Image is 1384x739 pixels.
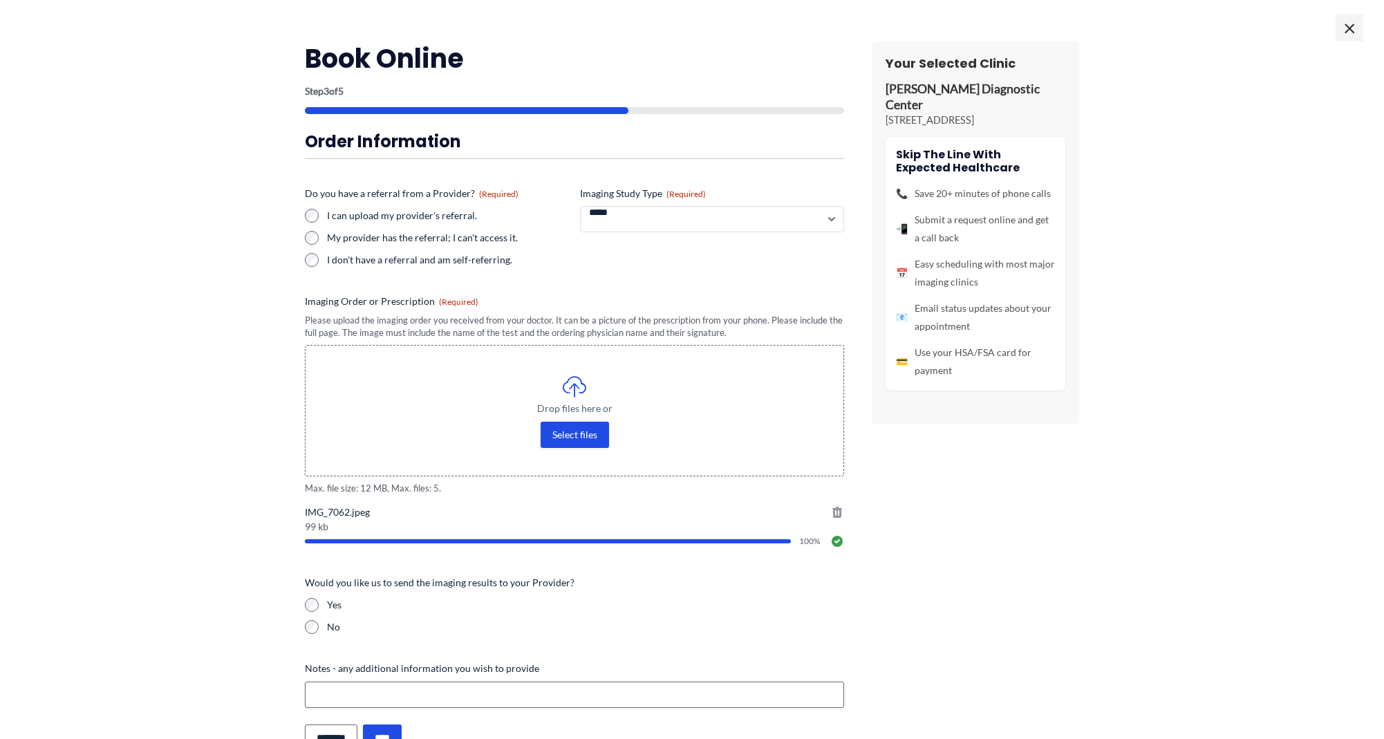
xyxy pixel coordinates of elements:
li: Easy scheduling with most major imaging clinics [896,255,1055,291]
h3: Order Information [305,131,844,152]
legend: Do you have a referral from a Provider? [305,187,518,200]
li: Use your HSA/FSA card for payment [896,344,1055,380]
h4: Skip the line with Expected Healthcare [896,148,1055,174]
h2: Book Online [305,41,844,75]
li: Save 20+ minutes of phone calls [896,185,1055,203]
p: [PERSON_NAME] Diagnostic Center [886,82,1065,113]
span: 5 [338,85,344,97]
label: Yes [327,598,844,612]
span: Max. file size: 12 MB, Max. files: 5. [305,482,844,495]
label: My provider has the referral; I can't access it. [327,231,569,245]
span: Drop files here or [333,404,816,413]
span: IMG_7062.jpeg [305,505,844,519]
legend: Would you like us to send the imaging results to your Provider? [305,576,574,590]
label: I can upload my provider's referral. [327,209,569,223]
span: 100% [799,537,822,545]
label: Imaging Study Type [580,187,844,200]
label: Notes - any additional information you wish to provide [305,662,844,675]
span: 💳 [896,353,908,371]
span: 📧 [896,308,908,326]
p: [STREET_ADDRESS] [886,113,1065,127]
span: 99 kb [305,522,844,532]
li: Email status updates about your appointment [896,299,1055,335]
span: (Required) [479,189,518,199]
label: I don't have a referral and am self-referring. [327,253,569,267]
label: Imaging Order or Prescription [305,294,844,308]
div: Please upload the imaging order you received from your doctor. It can be a picture of the prescri... [305,314,844,339]
span: (Required) [439,297,478,307]
span: × [1336,14,1363,41]
label: No [327,620,844,634]
li: Submit a request online and get a call back [896,211,1055,247]
span: 📞 [896,185,908,203]
button: select files, imaging order or prescription(required) [541,422,609,448]
h3: Your Selected Clinic [886,55,1065,71]
span: 📲 [896,220,908,238]
span: 📅 [896,264,908,282]
p: Step of [305,86,844,96]
span: (Required) [666,189,706,199]
span: 3 [324,85,329,97]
